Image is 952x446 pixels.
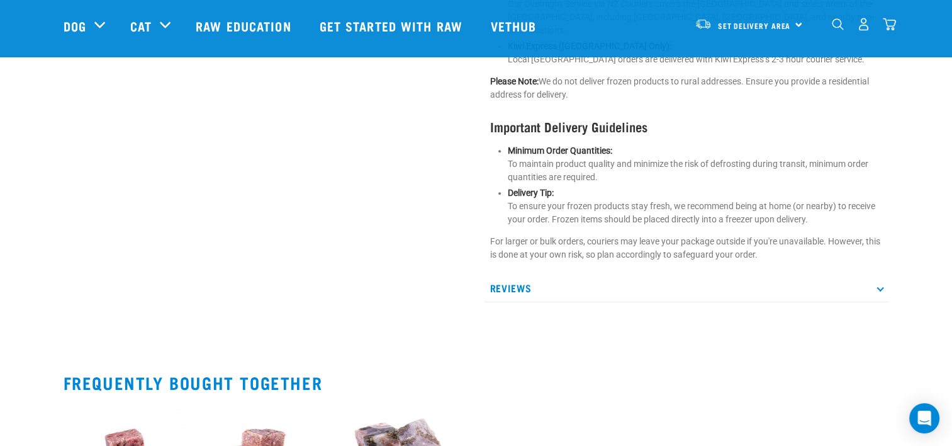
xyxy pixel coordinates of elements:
[508,188,554,198] strong: Delivery Tip:
[490,76,539,86] strong: Please Note:
[508,146,612,156] strong: Minimum Order Quantities:
[832,18,844,30] img: home-icon-1@2x.png
[307,1,478,51] a: Get started with Raw
[695,18,712,30] img: van-moving.png
[64,16,86,35] a: Dog
[883,18,896,31] img: home-icon@2x.png
[508,144,883,184] p: To maintain product quality and minimize the risk of defrosting during transit, minimum order qua...
[478,1,552,51] a: Vethub
[857,18,870,31] img: user.png
[130,16,152,35] a: Cat
[183,1,306,51] a: Raw Education
[718,23,791,28] span: Set Delivery Area
[490,75,883,101] p: We do not deliver frozen products to rural addresses. Ensure you provide a residential address fo...
[508,186,883,226] p: To ensure your frozen products stay fresh, we recommend being at home (or nearby) to receive your...
[909,403,939,433] div: Open Intercom Messenger
[490,123,647,130] strong: Important Delivery Guidelines
[490,235,883,261] p: For larger or bulk orders, couriers may leave your package outside if you're unavailable. However...
[64,373,889,392] h2: Frequently bought together
[484,274,889,302] p: Reviews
